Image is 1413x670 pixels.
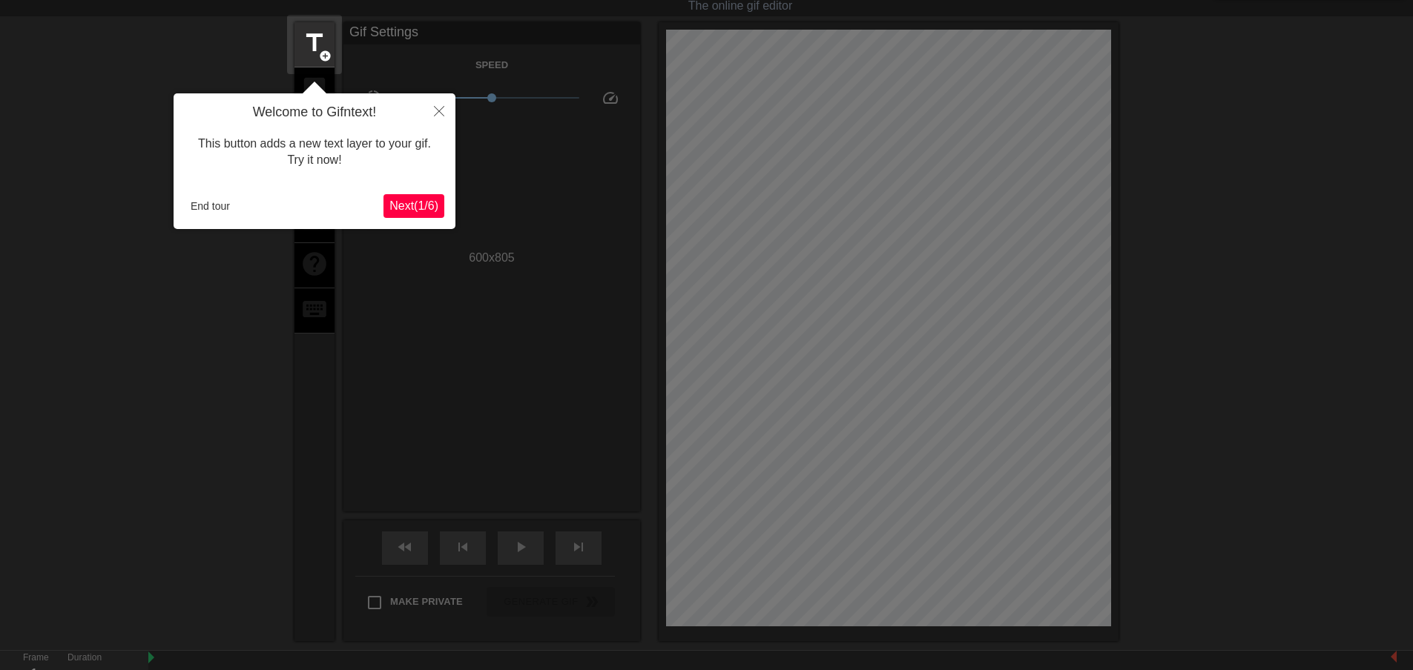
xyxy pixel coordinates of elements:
button: End tour [185,195,236,217]
button: Next [383,194,444,218]
span: Next ( 1 / 6 ) [389,199,438,212]
h4: Welcome to Gifntext! [185,105,444,121]
div: This button adds a new text layer to your gif. Try it now! [185,121,444,184]
button: Close [423,93,455,127]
